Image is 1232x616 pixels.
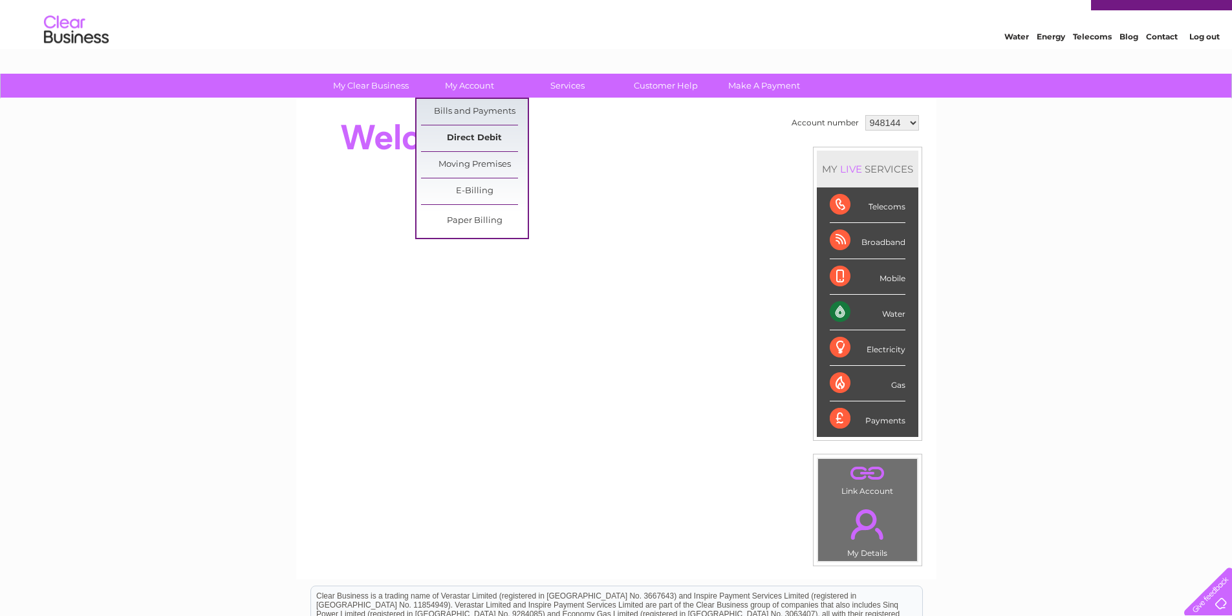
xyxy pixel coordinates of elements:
[830,330,905,366] div: Electricity
[830,366,905,401] div: Gas
[830,223,905,259] div: Broadband
[1146,55,1178,65] a: Contact
[421,99,528,125] a: Bills and Payments
[817,498,918,562] td: My Details
[830,187,905,223] div: Telecoms
[788,112,862,134] td: Account number
[988,6,1077,23] a: 0333 014 3131
[817,151,918,187] div: MY SERVICES
[421,208,528,234] a: Paper Billing
[1073,55,1112,65] a: Telecoms
[1037,55,1065,65] a: Energy
[1119,55,1138,65] a: Blog
[421,152,528,178] a: Moving Premises
[311,7,922,63] div: Clear Business is a trading name of Verastar Limited (registered in [GEOGRAPHIC_DATA] No. 3667643...
[416,74,523,98] a: My Account
[830,295,905,330] div: Water
[838,163,865,175] div: LIVE
[817,458,918,499] td: Link Account
[318,74,424,98] a: My Clear Business
[421,125,528,151] a: Direct Debit
[1004,55,1029,65] a: Water
[830,259,905,295] div: Mobile
[612,74,719,98] a: Customer Help
[43,34,109,73] img: logo.png
[514,74,621,98] a: Services
[1189,55,1220,65] a: Log out
[421,178,528,204] a: E-Billing
[830,401,905,436] div: Payments
[821,462,914,485] a: .
[711,74,817,98] a: Make A Payment
[821,502,914,547] a: .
